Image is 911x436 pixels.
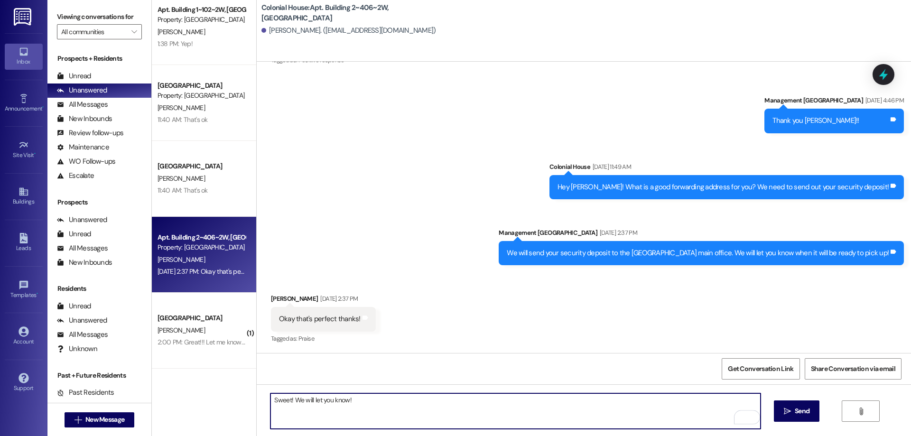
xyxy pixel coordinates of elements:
div: WO Follow-ups [57,157,115,167]
div: Residents [47,284,151,294]
span: Praise [298,334,314,343]
div: New Inbounds [57,258,112,268]
a: Account [5,324,43,349]
label: Viewing conversations for [57,9,142,24]
button: Share Conversation via email [805,358,902,380]
span: Positive response [298,56,344,64]
div: [DATE] 4:46 PM [863,95,904,105]
div: 11:40 AM: That's ok [158,115,208,124]
span: [PERSON_NAME] [158,326,205,334]
div: Thank you [PERSON_NAME]!! [772,116,859,126]
div: Prospects [47,197,151,207]
div: Unread [57,301,91,311]
span: [PERSON_NAME] [158,255,205,264]
button: Send [774,400,820,422]
div: [DATE] 2:37 PM: Okay that's perfect thanks! [158,267,275,276]
div: Unanswered [57,315,107,325]
span: • [42,104,44,111]
div: 1:38 PM: Yep! [158,39,193,48]
div: [DATE] 11:49 AM [590,162,631,172]
a: Buildings [5,184,43,209]
div: Colonial House [549,162,904,175]
div: [GEOGRAPHIC_DATA] [158,313,245,323]
span: • [37,290,38,297]
div: Property: [GEOGRAPHIC_DATA] [158,91,245,101]
img: ResiDesk Logo [14,8,33,26]
div: Review follow-ups [57,128,123,138]
span: • [34,150,36,157]
span: Send [795,406,809,416]
div: Unanswered [57,85,107,95]
a: Support [5,370,43,396]
i:  [784,408,791,415]
div: Tagged as: [271,332,376,345]
div: Escalate [57,171,94,181]
div: Apt. Building 2~406~2W, [GEOGRAPHIC_DATA] [158,232,245,242]
a: Inbox [5,44,43,69]
div: 11:40 AM: That's ok [158,186,208,195]
div: [GEOGRAPHIC_DATA] [158,161,245,171]
div: All Messages [57,100,108,110]
div: Prospects + Residents [47,54,151,64]
span: Get Conversation Link [728,364,793,374]
div: Management [GEOGRAPHIC_DATA] [764,95,904,109]
div: [PERSON_NAME] [271,294,376,307]
div: All Messages [57,330,108,340]
span: [PERSON_NAME] [158,174,205,183]
button: New Message [65,412,135,427]
div: Okay that's perfect thanks! [279,314,361,324]
div: Unread [57,71,91,81]
span: [PERSON_NAME] [158,28,205,36]
div: [DATE] 2:37 PM [597,228,637,238]
i:  [74,416,82,424]
b: Colonial House: Apt. Building 2~406~2W, [GEOGRAPHIC_DATA] [261,3,451,23]
div: Unread [57,229,91,239]
div: Unknown [57,344,97,354]
div: 2:00 PM: Great!!! Let me know if you need anything else!! [158,338,315,346]
div: New Inbounds [57,114,112,124]
div: Apt. Building 1~102~2W, [GEOGRAPHIC_DATA] [158,5,245,15]
div: All Messages [57,243,108,253]
div: Past Residents [57,388,114,398]
div: [GEOGRAPHIC_DATA] [158,81,245,91]
div: Property: [GEOGRAPHIC_DATA] [158,15,245,25]
div: Management [GEOGRAPHIC_DATA] [499,228,904,241]
i:  [857,408,865,415]
a: Templates • [5,277,43,303]
div: Maintenance [57,142,109,152]
input: All communities [61,24,127,39]
span: [PERSON_NAME] [158,103,205,112]
div: [PERSON_NAME]. ([EMAIL_ADDRESS][DOMAIN_NAME]) [261,26,436,36]
button: Get Conversation Link [722,358,799,380]
span: New Message [85,415,124,425]
div: We will send your security deposit to the [GEOGRAPHIC_DATA] main office. We will let you know whe... [507,248,889,258]
a: Site Visit • [5,137,43,163]
textarea: To enrich screen reader interactions, please activate Accessibility in Grammarly extension settings [270,393,760,429]
span: Share Conversation via email [811,364,895,374]
div: Past + Future Residents [47,371,151,380]
div: [DATE] 2:37 PM [318,294,358,304]
div: Hey [PERSON_NAME]! What is a good forwarding address for you? We need to send out your security d... [558,182,889,192]
a: Leads [5,230,43,256]
i:  [131,28,137,36]
div: Unanswered [57,215,107,225]
div: Property: [GEOGRAPHIC_DATA] [158,242,245,252]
